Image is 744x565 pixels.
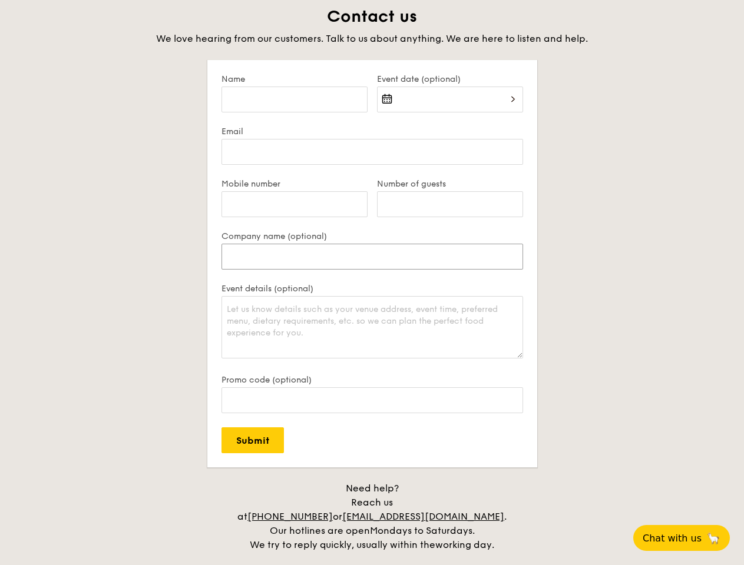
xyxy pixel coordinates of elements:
span: Contact us [327,6,417,26]
span: Mondays to Saturdays. [370,525,475,536]
span: We love hearing from our customers. Talk to us about anything. We are here to listen and help. [156,33,588,44]
label: Company name (optional) [221,231,523,241]
span: 🦙 [706,531,720,545]
div: Need help? Reach us at or . Our hotlines are open We try to reply quickly, usually within the [225,481,520,552]
button: Chat with us🦙 [633,525,730,551]
input: Submit [221,427,284,453]
label: Event date (optional) [377,74,523,84]
span: Chat with us [643,533,702,544]
label: Event details (optional) [221,284,523,294]
label: Mobile number [221,179,368,189]
a: [PHONE_NUMBER] [247,511,333,522]
textarea: Let us know details such as your venue address, event time, preferred menu, dietary requirements,... [221,296,523,358]
a: [EMAIL_ADDRESS][DOMAIN_NAME] [342,511,504,522]
label: Number of guests [377,179,523,189]
label: Promo code (optional) [221,375,523,385]
label: Email [221,127,523,137]
span: working day. [435,539,494,550]
label: Name [221,74,368,84]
